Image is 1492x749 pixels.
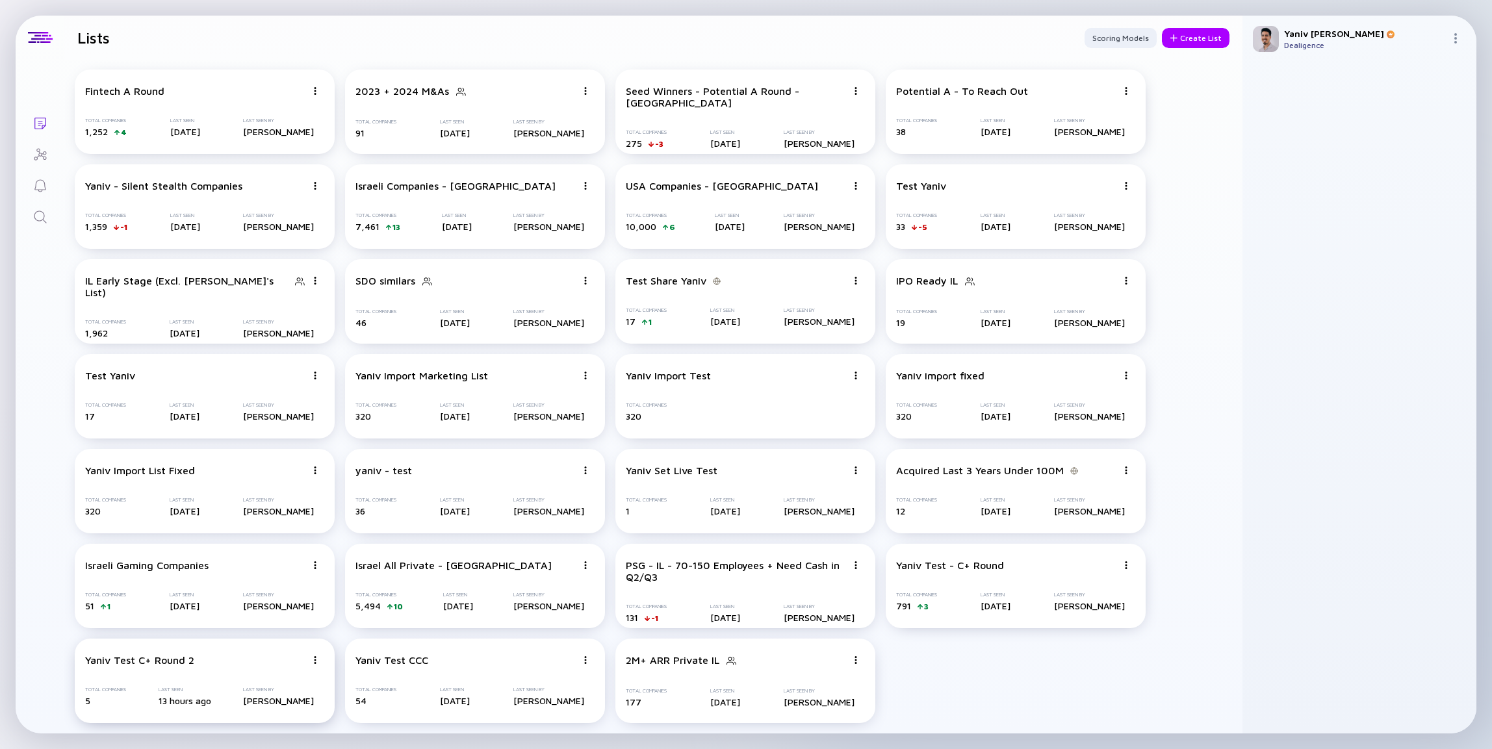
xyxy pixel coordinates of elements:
div: [DATE] [442,221,472,232]
img: Menu [852,87,860,95]
img: Menu [852,277,860,285]
span: 17 [626,316,636,327]
div: Last Seen By [784,307,855,313]
img: Menu [1450,33,1461,44]
div: Total Companies [355,592,403,598]
div: Total Companies [355,212,400,218]
div: Last Seen [442,212,472,218]
div: Total Companies [85,212,127,218]
div: -3 [655,139,663,149]
img: Yaniv Profile Picture [1253,26,1279,52]
div: [DATE] [440,505,470,516]
span: 10,000 [626,221,656,232]
div: 6 [669,222,675,232]
div: Total Companies [85,118,127,123]
span: 46 [355,317,367,328]
div: Test Yaniv [896,180,946,192]
div: Last Seen By [513,119,584,125]
div: [PERSON_NAME] [784,696,855,707]
div: Total Companies [896,309,937,314]
div: Total Companies [85,402,126,408]
span: 17 [85,411,95,422]
div: Total Companies [626,307,667,313]
img: Menu [311,372,319,379]
div: Dealigence [1284,40,1445,50]
div: Last Seen By [1054,402,1125,408]
div: Last Seen [710,307,740,313]
div: [PERSON_NAME] [243,411,314,422]
div: [PERSON_NAME] [243,126,314,137]
span: 51 [85,600,94,611]
div: Yaniv [PERSON_NAME] [1284,28,1445,39]
div: Total Companies [355,402,396,408]
div: Total Companies [626,497,667,503]
div: Israeli Gaming Companies [85,559,209,571]
div: Last Seen [440,687,470,692]
div: [PERSON_NAME] [784,138,855,149]
span: 54 [355,695,367,706]
div: SDO similars [355,275,415,286]
img: Menu [311,87,319,95]
span: 5 [85,695,90,706]
div: Total Companies [896,212,937,218]
div: Yaniv Import Test [626,370,711,381]
div: [PERSON_NAME] [784,221,855,232]
div: Total Companies [355,497,396,503]
div: 10 [394,602,403,611]
div: Last Seen [440,497,470,503]
div: 2M+ ARR Private IL [626,654,719,666]
div: [PERSON_NAME] [1054,600,1125,611]
div: -1 [120,222,127,232]
div: [DATE] [170,411,199,422]
div: [DATE] [710,505,740,516]
div: 2023 + 2024 M&As [355,85,449,97]
div: Total Companies [355,687,396,692]
div: IL Early Stage (Excl. [PERSON_NAME]'s List) [85,275,288,298]
span: 1,359 [85,221,107,232]
div: Last Seen By [243,118,314,123]
div: Total Companies [626,212,675,218]
div: Last Seen By [513,309,584,314]
div: Total Companies [896,497,937,503]
div: Yaniv Set Live Test [626,464,717,476]
div: [DATE] [443,600,473,611]
img: Menu [1122,182,1130,190]
button: Scoring Models [1085,28,1157,48]
div: Last Seen [159,687,211,692]
div: yaniv - test [355,464,412,476]
div: Total Companies [626,603,667,609]
div: Last Seen By [513,212,584,218]
span: 1,962 [85,327,108,338]
div: Last Seen [170,592,199,598]
a: Investor Map [16,138,64,169]
img: Menu [852,372,860,379]
span: 791 [896,600,911,611]
img: Menu [582,656,589,664]
div: Last Seen By [243,687,314,692]
span: 33 [896,221,905,232]
span: 1 [626,505,630,516]
div: Total Companies [896,592,937,598]
div: Last Seen [443,592,473,598]
div: Last Seen [710,603,740,609]
div: PSG - IL - 70-150 Employees + Need Cash in Q2/Q3 [626,559,847,583]
button: Create List [1162,28,1229,48]
div: 13 hours ago [159,695,211,706]
img: Menu [311,466,319,474]
div: Yaniv import fixed [896,370,984,381]
div: [PERSON_NAME] [513,221,584,232]
div: [DATE] [710,696,740,707]
div: [DATE] [981,411,1010,422]
img: Menu [1122,561,1130,569]
span: 1,252 [85,126,108,137]
a: Lists [16,107,64,138]
div: [DATE] [440,411,470,422]
div: Last Seen By [513,592,584,598]
div: [DATE] [170,126,200,137]
div: Seed Winners - Potential A Round - [GEOGRAPHIC_DATA] [626,85,847,108]
div: [DATE] [440,317,470,328]
div: [DATE] [981,126,1010,137]
div: Yaniv Import Marketing List [355,370,488,381]
span: 320 [85,505,101,516]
